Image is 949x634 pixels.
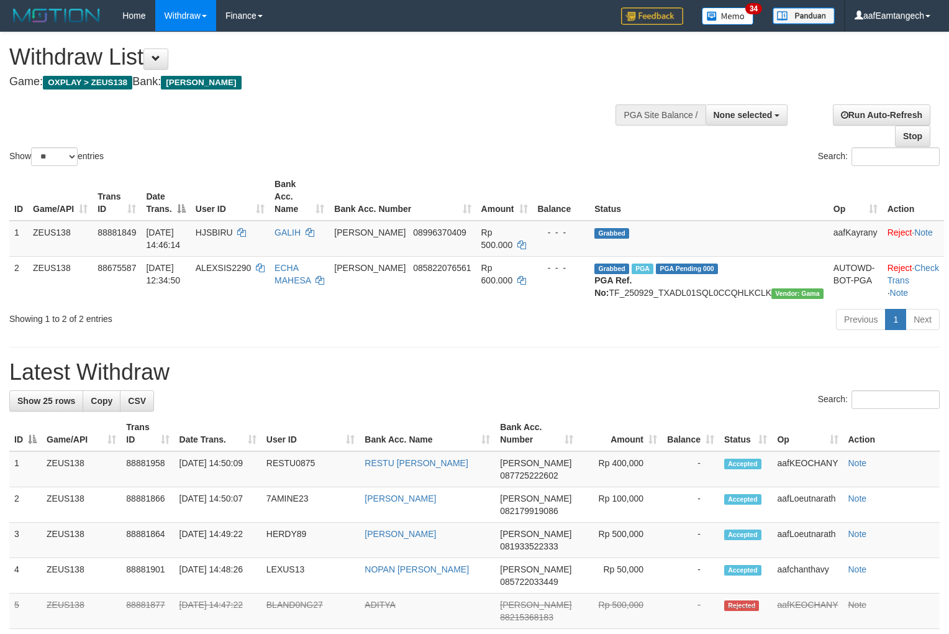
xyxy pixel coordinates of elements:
[594,275,632,298] b: PGA Ref. No:
[146,263,180,285] span: [DATE] 12:34:50
[500,564,571,574] span: [PERSON_NAME]
[589,256,829,304] td: TF_250929_TXADL01SQL0CCQHLKCLK
[9,173,28,221] th: ID
[28,221,93,257] td: ZEUS138
[851,390,940,409] input: Search:
[360,416,495,451] th: Bank Acc. Name: activate to sort column ascending
[141,173,190,221] th: Date Trans.: activate to sort column descending
[533,173,590,221] th: Balance
[31,147,78,166] select: Showentries
[906,309,940,330] a: Next
[714,110,773,120] span: None selected
[883,173,944,221] th: Action
[724,494,761,505] span: Accepted
[365,494,436,503] a: [PERSON_NAME]
[481,227,513,250] span: Rp 500.000
[500,494,571,503] span: [PERSON_NAME]
[495,416,578,451] th: Bank Acc. Number: activate to sort column ascending
[42,523,121,558] td: ZEUS138
[9,6,104,25] img: MOTION_logo.png
[500,506,558,516] span: Copy 082179919086 to clipboard
[538,262,585,274] div: - - -
[9,360,940,385] h1: Latest Withdraw
[9,45,620,70] h1: Withdraw List
[719,416,772,451] th: Status: activate to sort column ascending
[9,558,42,594] td: 4
[818,390,940,409] label: Search:
[843,416,940,451] th: Action
[851,147,940,166] input: Search:
[196,263,252,273] span: ALEXSIS2290
[175,487,261,523] td: [DATE] 14:50:07
[334,263,406,273] span: [PERSON_NAME]
[885,309,906,330] a: 1
[500,541,558,551] span: Copy 081933522333 to clipboard
[9,416,42,451] th: ID: activate to sort column descending
[261,487,360,523] td: 7AMINE23
[42,594,121,629] td: ZEUS138
[589,173,829,221] th: Status
[724,600,759,611] span: Rejected
[888,263,912,273] a: Reject
[413,263,471,273] span: Copy 085822076561 to clipboard
[175,594,261,629] td: [DATE] 14:47:22
[261,416,360,451] th: User ID: activate to sort column ascending
[500,612,553,622] span: Copy 88215368183 to clipboard
[883,221,944,257] td: ·
[706,104,788,126] button: None selected
[848,529,867,539] a: Note
[9,221,28,257] td: 1
[662,523,719,558] td: -
[724,530,761,540] span: Accepted
[175,416,261,451] th: Date Trans.: activate to sort column ascending
[848,494,867,503] a: Note
[500,577,558,587] span: Copy 085722033449 to clipboard
[261,558,360,594] td: LEXUS13
[42,487,121,523] td: ZEUS138
[365,564,469,574] a: NOPAN [PERSON_NAME]
[476,173,533,221] th: Amount: activate to sort column ascending
[83,390,120,411] a: Copy
[9,76,620,88] h4: Game: Bank:
[724,565,761,576] span: Accepted
[772,487,843,523] td: aafLoeutnarath
[848,564,867,574] a: Note
[128,396,146,406] span: CSV
[9,308,386,325] div: Showing 1 to 2 of 2 entries
[888,227,912,237] a: Reject
[895,126,930,147] a: Stop
[578,558,662,594] td: Rp 50,000
[538,226,585,239] div: - - -
[500,529,571,539] span: [PERSON_NAME]
[594,228,629,239] span: Grabbed
[772,594,843,629] td: aafKEOCHANY
[836,309,886,330] a: Previous
[98,227,136,237] span: 88881849
[120,390,154,411] a: CSV
[621,7,683,25] img: Feedback.jpg
[914,227,933,237] a: Note
[146,227,180,250] span: [DATE] 14:46:14
[833,104,930,126] a: Run Auto-Refresh
[578,451,662,487] td: Rp 400,000
[578,523,662,558] td: Rp 500,000
[883,256,944,304] td: · ·
[334,227,406,237] span: [PERSON_NAME]
[578,416,662,451] th: Amount: activate to sort column ascending
[365,600,396,610] a: ADITYA
[43,76,132,90] span: OXPLAY > ZEUS138
[662,451,719,487] td: -
[121,523,174,558] td: 88881864
[175,523,261,558] td: [DATE] 14:49:22
[196,227,233,237] span: HJSBIRU
[481,263,513,285] span: Rp 600.000
[724,459,761,469] span: Accepted
[578,487,662,523] td: Rp 100,000
[9,523,42,558] td: 3
[275,227,301,237] a: GALIH
[365,458,468,468] a: RESTU [PERSON_NAME]
[745,3,762,14] span: 34
[93,173,141,221] th: Trans ID: activate to sort column ascending
[662,558,719,594] td: -
[42,451,121,487] td: ZEUS138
